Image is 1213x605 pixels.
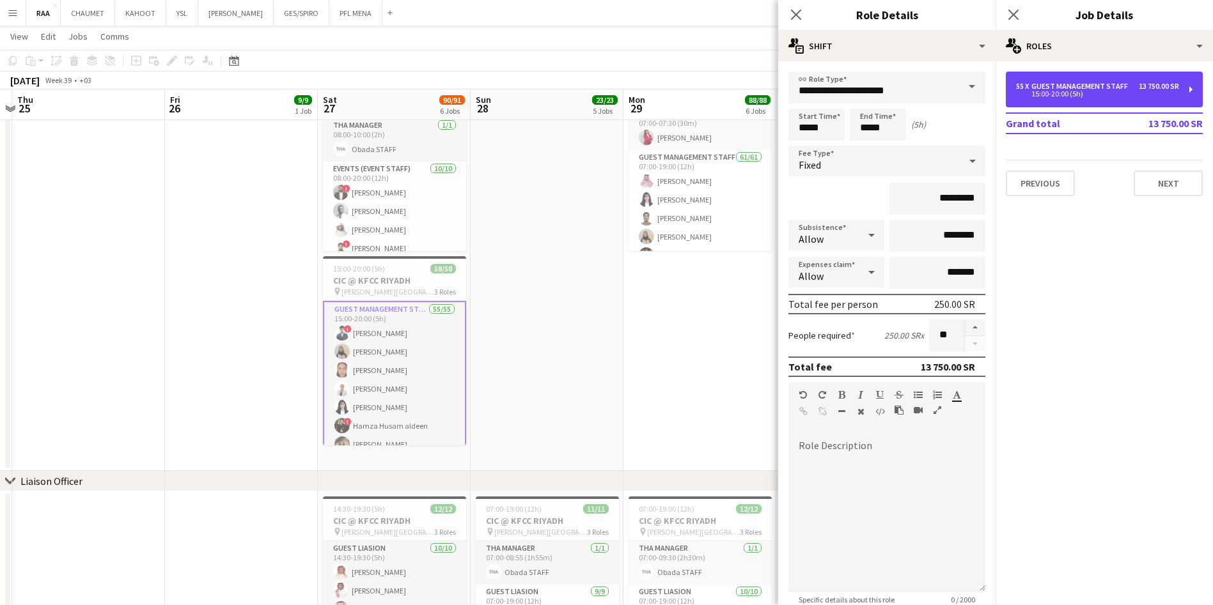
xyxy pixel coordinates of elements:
div: Liaison Officer [20,475,82,487]
span: 15:00-20:00 (5h) [333,264,385,273]
div: [DATE] [10,74,40,87]
span: 90/91 [439,95,465,105]
button: Italic [856,390,865,400]
span: 9/9 [294,95,312,105]
span: Mon [629,94,645,105]
app-job-card: 07:00-19:00 (12h)64/64CIC @ KFCC RIYADH [PERSON_NAME][GEOGRAPHIC_DATA]3 RolesTHA Manager1/107:00-... [629,62,772,251]
span: ! [343,240,350,248]
div: 6 Jobs [440,106,464,116]
span: Thu [17,94,33,105]
button: HTML Code [875,406,884,417]
span: [PERSON_NAME][GEOGRAPHIC_DATA] [341,287,434,296]
button: PFL MENA [329,1,382,26]
button: Underline [875,390,884,400]
div: 6 Jobs [746,106,770,116]
button: Text Color [952,390,961,400]
span: 26 [168,101,180,116]
span: 88/88 [745,95,771,105]
h3: CIC @ KFCC RIYADH [629,515,772,526]
span: Sun [476,94,491,105]
button: Redo [818,390,827,400]
h3: Role Details [778,6,996,23]
span: 3 Roles [434,287,456,296]
span: Week 39 [42,75,74,85]
span: 29 [627,101,645,116]
button: Insert video [914,405,923,415]
h3: CIC @ KFCC RIYADH [323,515,466,526]
span: Fixed [799,158,821,171]
span: [PERSON_NAME][GEOGRAPHIC_DATA] [494,527,587,537]
button: RAA [26,1,61,26]
span: ! [344,418,352,425]
span: 07:00-19:00 (12h) [639,504,694,514]
div: 13 750.00 SR [921,360,975,373]
button: Increase [965,319,985,336]
span: Allow [799,233,824,245]
span: Jobs [68,31,88,42]
button: Paste as plain text [895,405,904,415]
div: 55 x [1016,82,1031,91]
button: CHAUMET [61,1,115,26]
app-card-role: THA Manager1/108:00-10:00 (2h)Obada STAFF [323,118,466,162]
div: Shift [778,31,996,61]
div: Total fee [788,360,832,373]
span: ! [344,325,352,333]
span: 3 Roles [434,527,456,537]
button: GES/SPIRO [274,1,329,26]
button: Next [1134,171,1203,196]
button: YSL [166,1,198,26]
a: Jobs [63,28,93,45]
button: Fullscreen [933,405,942,415]
span: 12/12 [736,504,762,514]
span: 23/23 [592,95,618,105]
button: Horizontal Line [837,406,846,417]
div: 5 Jobs [593,106,617,116]
span: Allow [799,270,824,282]
button: Previous [1006,171,1075,196]
a: Comms [95,28,134,45]
button: Unordered List [914,390,923,400]
app-card-role: THA Manager1/107:00-08:55 (1h55m)Obada STAFF [476,541,619,585]
button: Undo [799,390,808,400]
div: +03 [79,75,91,85]
div: 250.00 SR [934,298,975,310]
button: Ordered List [933,390,942,400]
span: 07:00-19:00 (12h) [486,504,542,514]
span: [PERSON_NAME][GEOGRAPHIC_DATA] [647,527,740,537]
h3: CIC @ KFCC RIYADH [476,515,619,526]
h3: Job Details [996,6,1213,23]
span: 25 [15,101,33,116]
div: 15:00-20:00 (5h)58/58CIC @ KFCC RIYADH [PERSON_NAME][GEOGRAPHIC_DATA]3 RolesGuest Management Staf... [323,256,466,445]
button: [PERSON_NAME] [198,1,274,26]
app-job-card: 08:00-20:00 (12h)11/11CIC - PACKERS @ KFCC - RIYADH [PERSON_NAME][GEOGRAPHIC_DATA] - [GEOGRAPHIC_... [323,62,466,251]
h3: CIC @ KFCC RIYADH [323,275,466,286]
button: Strikethrough [895,390,904,400]
a: Edit [36,28,61,45]
div: Total fee per person [788,298,878,310]
span: 27 [321,101,337,116]
button: Bold [837,390,846,400]
span: 28 [474,101,491,116]
span: 11/11 [583,504,609,514]
div: 13 750.00 SR [1139,82,1179,91]
span: 3 Roles [587,527,609,537]
div: Guest Management Staff [1031,82,1133,91]
div: 1 Job [295,106,311,116]
app-card-role: THA Manager1/107:00-09:30 (2h30m)Obada STAFF [629,541,772,585]
a: View [5,28,33,45]
div: 250.00 SR x [884,330,924,341]
span: Specific details about this role [788,595,905,604]
span: 58/58 [430,264,456,273]
div: (5h) [911,119,926,130]
span: 3 Roles [740,527,762,537]
span: 14:30-19:30 (5h) [333,504,385,514]
td: 13 750.00 SR [1122,113,1203,134]
span: Edit [41,31,56,42]
button: Clear Formatting [856,406,865,417]
td: Grand total [1006,113,1122,134]
span: Sat [323,94,337,105]
span: Fri [170,94,180,105]
app-card-role: Events (Event Staff)10/1008:00-20:00 (12h)![PERSON_NAME][PERSON_NAME][PERSON_NAME]![PERSON_NAME] [323,162,466,376]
